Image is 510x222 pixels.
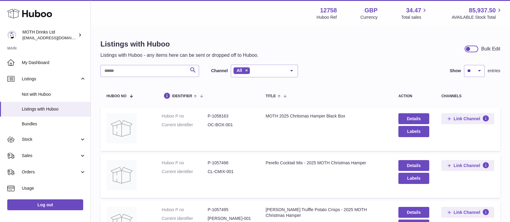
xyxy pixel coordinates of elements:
[208,122,253,128] dd: OC-BOX-001
[450,68,461,74] label: Show
[22,185,86,191] span: Usage
[208,169,253,175] dd: CL-CMIX-001
[266,113,386,119] div: MOTH 2025 Chritsmas Hamper Black Box
[22,137,80,142] span: Stock
[237,68,242,73] span: All
[162,160,208,166] dt: Huboo P no
[454,116,480,121] span: Link Channel
[22,29,77,41] div: MOTH Drinks Ltd
[22,60,86,66] span: My Dashboard
[320,6,337,14] strong: 12758
[208,160,253,166] dd: P-1057496
[398,126,429,137] button: Labels
[208,216,253,221] dd: [PERSON_NAME]-001
[441,94,494,98] div: channels
[208,113,253,119] dd: P-1058163
[162,216,208,221] dt: Current identifier
[106,160,137,190] img: Perello Cocktail Mix - 2025 MOTH Christmas Hamper
[361,14,378,20] div: Currency
[398,94,429,98] div: action
[22,169,80,175] span: Orders
[481,46,500,52] div: Bulk Edit
[208,207,253,213] dd: P-1057495
[162,113,208,119] dt: Huboo P no
[454,210,480,215] span: Link Channel
[365,6,378,14] strong: GBP
[406,6,421,14] span: 34.47
[100,52,259,59] p: Listings with Huboo - any items here can be sent or dropped off to Huboo.
[266,160,386,166] div: Perello Cocktail Mix - 2025 MOTH Christmas Hamper
[398,160,429,171] a: Details
[401,6,428,20] a: 34.47 Total sales
[452,14,503,20] span: AVAILABLE Stock Total
[106,94,126,98] span: Huboo no
[172,94,192,98] span: identifier
[266,94,276,98] span: title
[22,153,80,159] span: Sales
[441,207,494,218] button: Link Channel
[398,113,429,124] a: Details
[22,76,80,82] span: Listings
[441,113,494,124] button: Link Channel
[441,160,494,171] button: Link Channel
[454,163,480,168] span: Link Channel
[7,31,16,40] img: internalAdmin-12758@internal.huboo.com
[469,6,496,14] span: 85,937.50
[488,68,500,74] span: entries
[162,122,208,128] dt: Current identifier
[266,207,386,218] div: [PERSON_NAME] Truffle Potato Crisps - 2025 MOTH Christmas Hamper
[100,39,259,49] h1: Listings with Huboo
[398,207,429,218] a: Details
[22,121,86,127] span: Bundles
[106,113,137,143] img: MOTH 2025 Chritsmas Hamper Black Box
[7,199,83,210] a: Log out
[401,14,428,20] span: Total sales
[22,106,86,112] span: Listings with Huboo
[22,92,86,97] span: Not with Huboo
[211,68,228,74] label: Channel
[22,35,89,40] span: [EMAIL_ADDRESS][DOMAIN_NAME]
[317,14,337,20] div: Huboo Ref
[162,207,208,213] dt: Huboo P no
[452,6,503,20] a: 85,937.50 AVAILABLE Stock Total
[162,169,208,175] dt: Current identifier
[398,173,429,184] button: Labels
